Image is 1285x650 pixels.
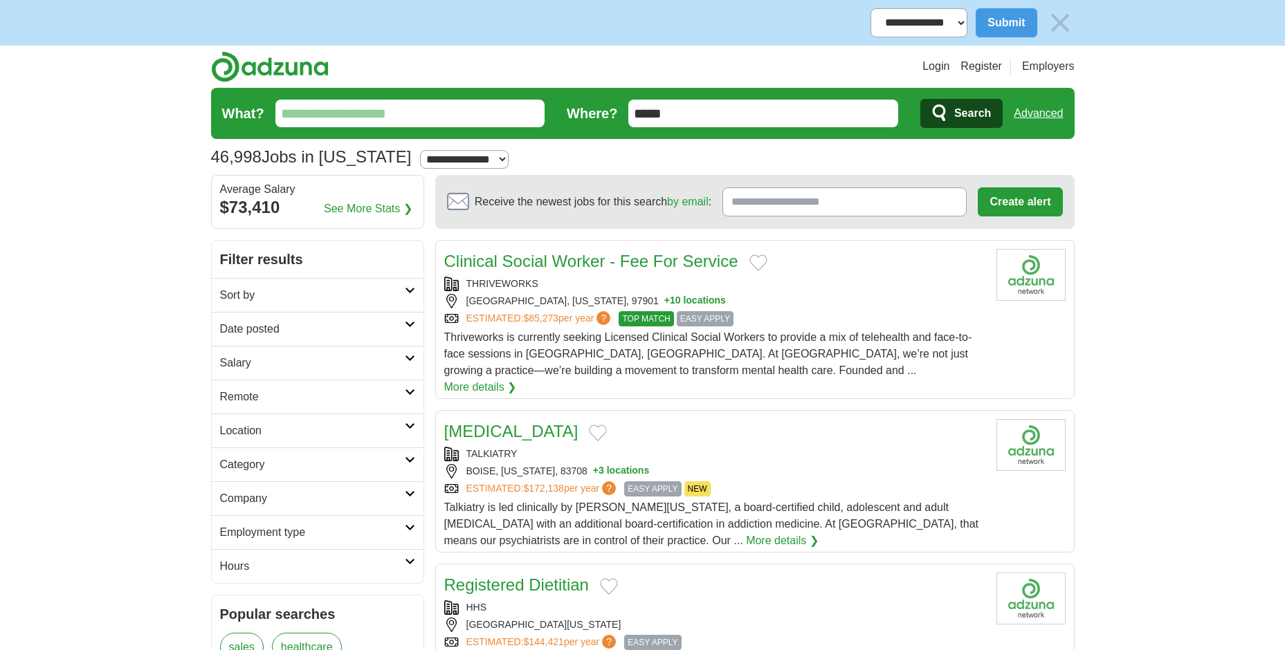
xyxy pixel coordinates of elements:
[624,635,681,650] span: EASY APPLY
[212,447,423,481] a: Category
[444,277,985,291] div: THRIVEWORKS
[212,549,423,583] a: Hours
[664,294,670,308] span: +
[212,278,423,312] a: Sort by
[212,481,423,515] a: Company
[444,501,978,546] span: Talkiatry is led clinically by [PERSON_NAME][US_STATE], a board-certified child, adolescent and a...
[922,58,949,75] a: Login
[220,558,405,575] h2: Hours
[212,515,423,549] a: Employment type
[475,194,711,210] span: Receive the newest jobs for this search :
[212,312,423,346] a: Date posted
[444,464,985,479] div: BOISE, [US_STATE], 83708
[523,313,558,324] span: $85,273
[211,145,262,169] span: 46,998
[677,311,733,326] span: EASY APPLY
[567,103,617,124] label: Where?
[444,331,972,376] span: Thriveworks is currently seeking Licensed Clinical Social Workers to provide a mix of telehealth ...
[1022,58,1075,75] a: Employers
[220,184,415,195] div: Average Salary
[746,532,819,549] a: More details ❯
[222,103,264,124] label: What?
[596,311,610,325] span: ?
[920,99,1003,128] button: Search
[976,8,1037,37] button: Submit
[466,481,619,496] a: ESTIMATED:$172,138per year?
[602,481,616,495] span: ?
[523,636,563,647] span: $144,421
[444,617,985,632] div: [GEOGRAPHIC_DATA][US_STATE]
[220,321,405,337] h2: Date posted
[220,490,405,507] h2: Company
[1014,100,1063,127] a: Advanced
[523,483,563,494] span: $172,138
[444,600,985,615] div: HHS
[593,464,649,479] button: +3 locations
[667,196,709,207] a: by email
[220,524,405,541] h2: Employment type
[684,481,711,496] span: NEW
[444,422,578,440] a: [MEDICAL_DATA]
[444,252,738,270] a: Clinical Social Worker - Fee For Service
[444,447,985,461] div: TALKIATRY
[220,456,405,473] h2: Category
[220,389,405,405] h2: Remote
[211,147,412,166] h1: Jobs in [US_STATE]
[624,481,681,496] span: EASY APPLY
[212,346,423,380] a: Salary
[996,419,1066,471] img: Company logo
[212,380,423,414] a: Remote
[619,311,673,326] span: TOP MATCH
[444,294,985,308] div: [GEOGRAPHIC_DATA], [US_STATE], 97901
[664,294,726,308] button: +10 locations
[593,464,599,479] span: +
[324,201,412,217] a: See More Stats ❯
[960,58,1002,75] a: Register
[212,241,423,278] h2: Filter results
[220,423,405,439] h2: Location
[954,100,991,127] span: Search
[978,187,1062,216] button: Create alert
[220,287,405,304] h2: Sort by
[600,578,618,595] button: Add to favorite jobs
[466,635,619,650] a: ESTIMATED:$144,421per year?
[444,575,589,594] a: Registered Dietitian
[749,254,767,271] button: Add to favorite jobs
[996,249,1066,301] img: Company logo
[211,51,329,82] img: Adzuna logo
[996,573,1066,624] img: Company logo
[466,311,614,326] a: ESTIMATED:$85,273per year?
[1046,8,1075,37] img: icon_close_no_bg.svg
[444,379,517,396] a: More details ❯
[589,425,607,441] button: Add to favorite jobs
[602,635,616,649] span: ?
[220,195,415,220] div: $73,410
[220,604,415,624] h2: Popular searches
[220,355,405,371] h2: Salary
[212,414,423,447] a: Location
